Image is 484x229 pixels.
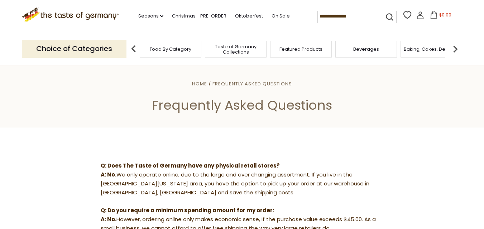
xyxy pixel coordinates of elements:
a: Taste of Germany Collections [207,44,264,55]
strong: A: No. [101,215,116,223]
p: Choice of Categories [22,40,126,58]
img: next arrow [448,42,463,56]
a: Beverages [353,46,379,52]
a: Baking, Cakes, Desserts [404,46,459,52]
button: $0.00 [426,11,456,21]
a: Christmas - PRE-ORDER [172,12,226,20]
a: Oktoberfest [235,12,263,20]
span: $0.00 [439,12,451,18]
h1: Frequently Asked Questions [22,97,462,113]
a: Home [192,80,207,87]
a: Seasons [138,12,163,20]
strong: Q: Do you require a minimum spending amount for my order: [101,206,274,214]
a: On Sale [272,12,290,20]
strong: Q: Does The Taste of Germany have any physical retail stores? [101,162,280,169]
img: previous arrow [126,42,141,56]
strong: A: No. [101,171,116,178]
a: Food By Category [150,46,191,52]
a: Featured Products [279,46,322,52]
a: Frequently Asked Questions [212,80,292,87]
